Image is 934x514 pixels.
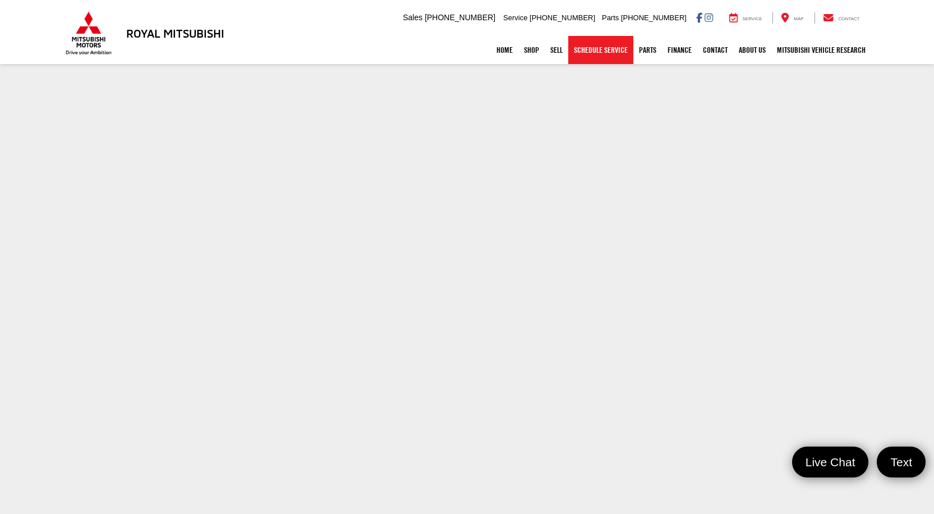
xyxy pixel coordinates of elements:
a: Shop [518,36,545,64]
h3: Royal Mitsubishi [126,27,224,39]
span: Live Chat [800,454,861,470]
span: Sales [403,13,422,22]
a: Map [772,12,812,24]
a: Schedule Service: Opens in a new tab [568,36,633,64]
span: Service [743,16,762,21]
span: [PHONE_NUMBER] [530,13,595,22]
span: Service [503,13,527,22]
a: Facebook: Click to visit our Facebook page [696,13,702,22]
span: Contact [838,16,859,21]
span: Parts [602,13,619,22]
a: About Us [733,36,771,64]
span: Map [794,16,803,21]
a: Instagram: Click to visit our Instagram page [705,13,713,22]
a: Live Chat [792,447,869,477]
span: [PHONE_NUMBER] [621,13,687,22]
img: Mitsubishi [63,11,114,55]
a: Sell [545,36,568,64]
a: Parts: Opens in a new tab [633,36,662,64]
span: Text [885,454,918,470]
a: Home [491,36,518,64]
a: Mitsubishi Vehicle Research [771,36,871,64]
span: [PHONE_NUMBER] [425,13,495,22]
a: Contact [815,12,868,24]
a: Contact [697,36,733,64]
a: Text [877,447,926,477]
a: Finance [662,36,697,64]
a: Service [721,12,771,24]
